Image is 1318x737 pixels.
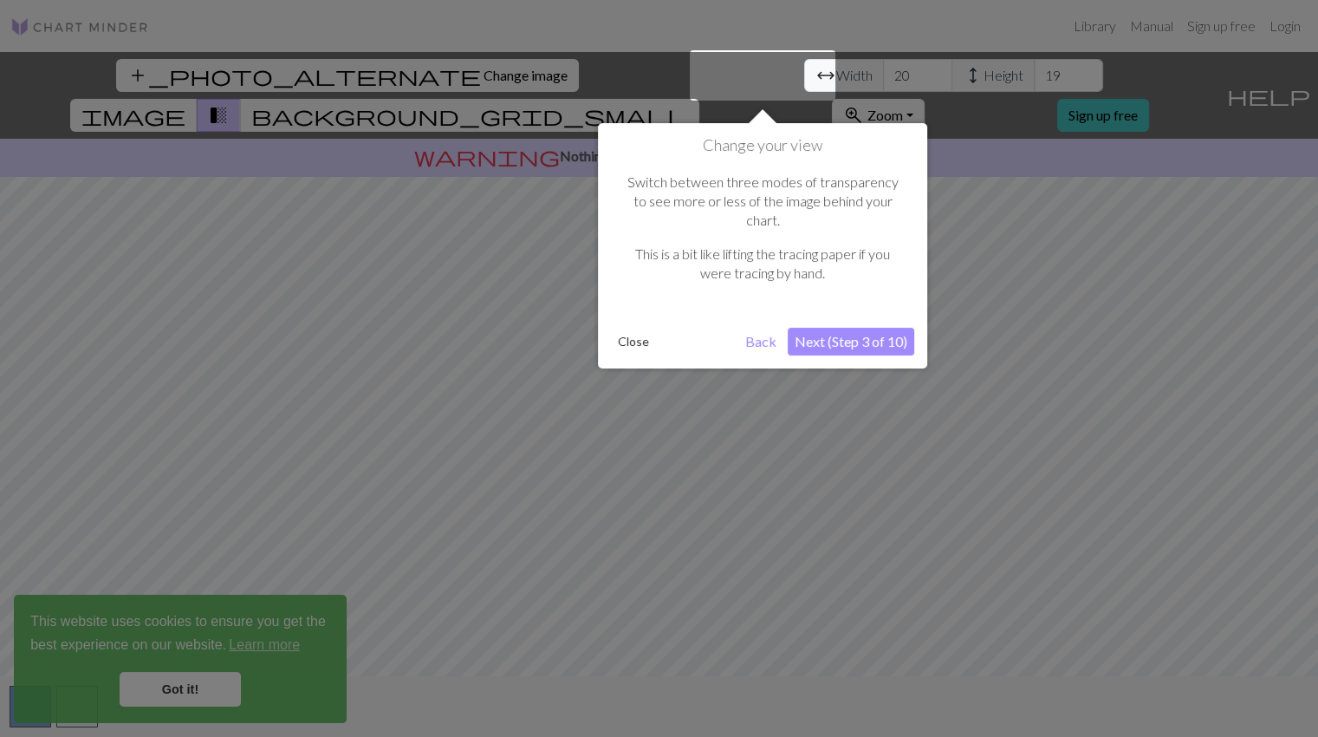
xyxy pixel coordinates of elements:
button: Back [738,328,783,355]
p: This is a bit like lifting the tracing paper if you were tracing by hand. [620,245,906,284]
h1: Change your view [611,136,914,155]
p: Switch between three modes of transparency to see more or less of the image behind your chart. [620,173,906,231]
button: Close [611,329,656,355]
div: Change your view [598,123,927,368]
button: Next (Step 3 of 10) [788,328,914,355]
